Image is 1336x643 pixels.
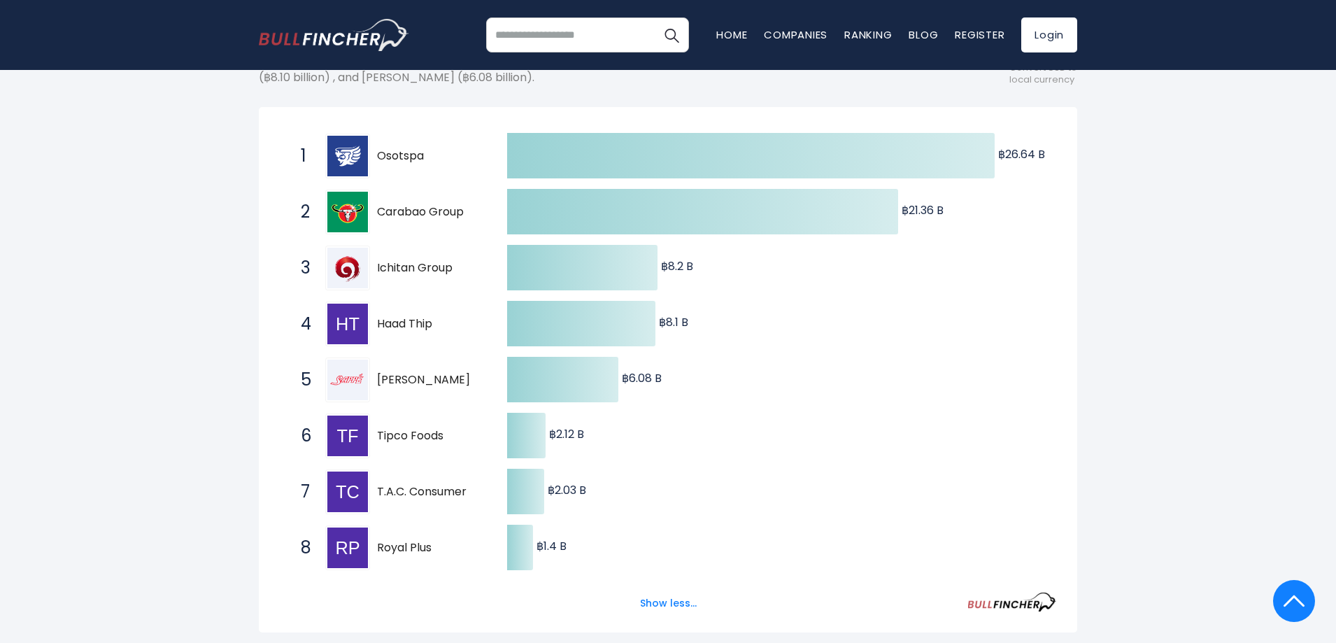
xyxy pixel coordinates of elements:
[327,416,368,456] img: Tipco Foods
[294,536,308,560] span: 8
[764,27,827,42] a: Companies
[1021,17,1077,52] a: Login
[327,528,368,568] img: Royal Plus
[377,261,483,276] span: Ichitan Group
[536,538,567,554] text: ฿1.4 B
[716,27,747,42] a: Home
[661,258,693,274] text: ฿8.2 B
[327,304,368,344] img: Haad Thip
[294,480,308,504] span: 7
[955,27,1004,42] a: Register
[1009,62,1077,86] span: Convert USD to local currency
[327,472,368,512] img: T.A.C. Consumer
[632,592,705,615] button: Show less...
[259,19,409,51] a: Go to homepage
[548,482,586,498] text: ฿2.03 B
[622,370,662,386] text: ฿6.08 B
[377,373,483,388] span: [PERSON_NAME]
[327,360,368,400] img: Sappe
[654,17,689,52] button: Search
[377,541,483,556] span: Royal Plus
[294,256,308,280] span: 3
[327,136,368,176] img: Osotspa
[294,144,308,168] span: 1
[902,202,944,218] text: ฿21.36 B
[327,192,368,232] img: Carabao Group
[327,248,368,288] img: Ichitan Group
[294,312,308,336] span: 4
[259,19,409,51] img: bullfincher logo
[377,317,483,332] span: Haad Thip
[998,146,1045,162] text: ฿26.64 B
[844,27,892,42] a: Ranking
[294,424,308,448] span: 6
[377,429,483,444] span: Tipco Foods
[377,485,483,500] span: T.A.C. Consumer
[259,41,951,85] p: The following shows the ranking of the largest Thai companies by revenue(TTM). The top-ranking So...
[294,368,308,392] span: 5
[294,200,308,224] span: 2
[909,27,938,42] a: Blog
[549,426,584,442] text: ฿2.12 B
[377,205,483,220] span: Carabao Group
[659,314,688,330] text: ฿8.1 B
[377,149,483,164] span: Osotspa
